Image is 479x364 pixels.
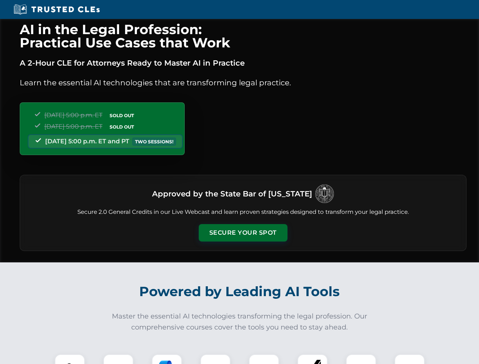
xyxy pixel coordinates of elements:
h1: AI in the Legal Profession: Practical Use Cases that Work [20,23,466,49]
button: Secure Your Spot [199,224,287,242]
p: Learn the essential AI technologies that are transforming legal practice. [20,77,466,89]
span: SOLD OUT [107,123,137,131]
span: [DATE] 5:00 p.m. ET [44,111,102,119]
p: A 2-Hour CLE for Attorneys Ready to Master AI in Practice [20,57,466,69]
h2: Powered by Leading AI Tools [30,278,450,305]
p: Secure 2.0 General Credits in our Live Webcast and learn proven strategies designed to transform ... [29,208,457,217]
h3: Approved by the State Bar of [US_STATE] [152,187,312,201]
img: Logo [315,184,334,203]
span: [DATE] 5:00 p.m. ET [44,123,102,130]
span: SOLD OUT [107,111,137,119]
img: Trusted CLEs [11,4,102,15]
p: Master the essential AI technologies transforming the legal profession. Our comprehensive courses... [107,311,372,333]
